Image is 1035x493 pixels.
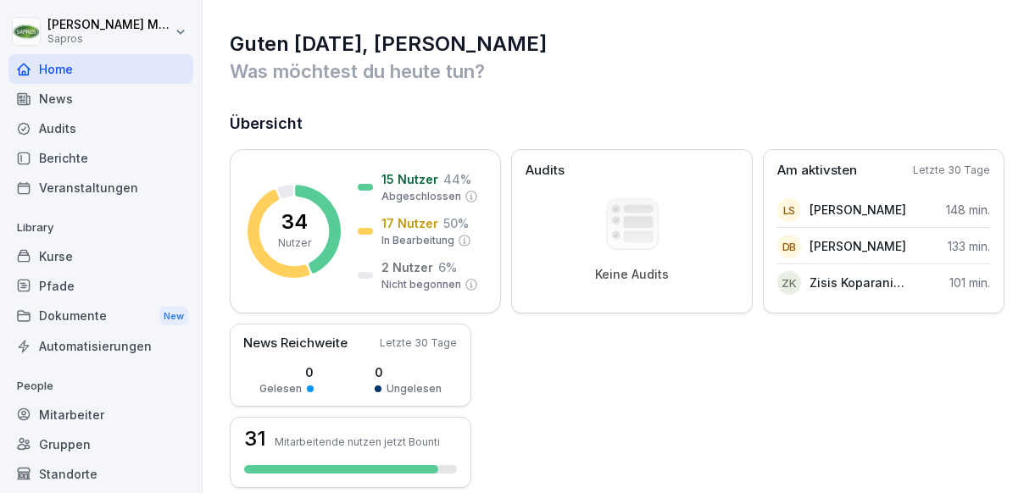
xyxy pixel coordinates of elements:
[8,331,193,361] a: Automatisierungen
[946,201,990,219] p: 148 min.
[8,241,193,271] a: Kurse
[380,335,457,351] p: Letzte 30 Tage
[375,363,442,381] p: 0
[8,143,193,173] a: Berichte
[595,267,669,282] p: Keine Audits
[810,237,906,255] p: [PERSON_NAME]
[777,235,801,258] div: DB
[381,258,433,276] p: 2 Nutzer
[8,301,193,332] a: DokumenteNew
[8,373,193,400] p: People
[810,201,906,219] p: [PERSON_NAME]
[777,161,857,180] p: Am aktivsten
[230,30,1010,58] h1: Guten [DATE], [PERSON_NAME]
[948,237,990,255] p: 133 min.
[47,33,171,45] p: Sapros
[230,58,1010,85] p: Was möchtest du heute tun?
[281,212,308,232] p: 34
[8,114,193,143] a: Audits
[381,277,461,292] p: Nicht begonnen
[8,459,193,489] a: Standorte
[8,214,193,241] p: Library
[8,400,193,429] a: Mitarbeiter
[381,233,454,248] p: In Bearbeitung
[777,271,801,295] div: ZK
[526,161,565,180] p: Audits
[387,381,442,396] p: Ungelesen
[8,54,193,84] a: Home
[8,271,193,301] a: Pfade
[259,381,302,396] p: Gelesen
[230,112,1010,136] h2: Übersicht
[949,274,990,291] p: 101 min.
[381,189,461,204] p: Abgeschlossen
[243,334,348,353] p: News Reichweite
[810,274,907,291] p: Zisis Koparanidis
[8,301,193,332] div: Dokumente
[381,170,438,188] p: 15 Nutzer
[259,363,314,381] p: 0
[8,173,193,202] a: Veranstaltungen
[438,258,457,276] p: 6 %
[381,214,438,232] p: 17 Nutzer
[244,429,266,449] h3: 31
[443,170,471,188] p: 44 %
[443,214,469,232] p: 50 %
[913,163,990,178] p: Letzte 30 Tage
[777,198,801,222] div: LS
[47,18,171,32] p: [PERSON_NAME] Mitschke
[159,307,188,326] div: New
[8,429,193,459] a: Gruppen
[275,435,440,448] p: Mitarbeitende nutzen jetzt Bounti
[278,235,311,251] p: Nutzer
[8,84,193,114] a: News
